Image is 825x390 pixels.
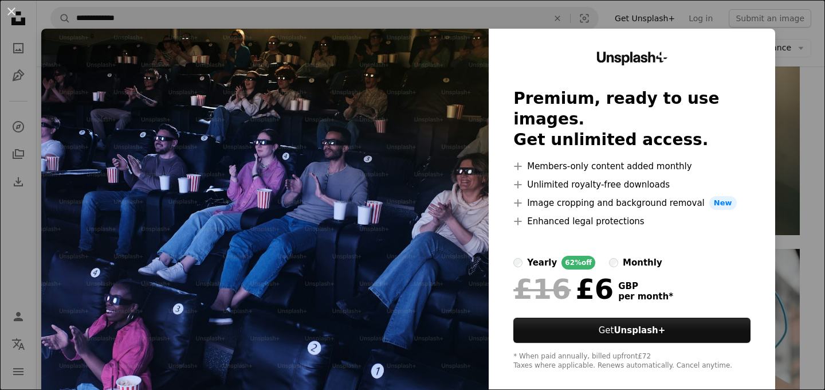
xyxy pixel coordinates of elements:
input: monthly [609,258,618,267]
button: GetUnsplash+ [513,318,751,343]
span: £16 [513,274,571,304]
div: 62% off [561,256,595,270]
li: Members-only content added monthly [513,159,751,173]
li: Enhanced legal protections [513,214,751,228]
strong: Unsplash+ [614,325,665,336]
span: New [709,196,737,210]
div: yearly [527,256,557,270]
input: yearly62%off [513,258,522,267]
div: £6 [513,274,614,304]
div: * When paid annually, billed upfront £72 Taxes where applicable. Renews automatically. Cancel any... [513,352,751,370]
span: GBP [618,281,673,291]
li: Image cropping and background removal [513,196,751,210]
h2: Premium, ready to use images. Get unlimited access. [513,88,751,150]
li: Unlimited royalty-free downloads [513,178,751,192]
div: monthly [623,256,662,270]
span: per month * [618,291,673,302]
